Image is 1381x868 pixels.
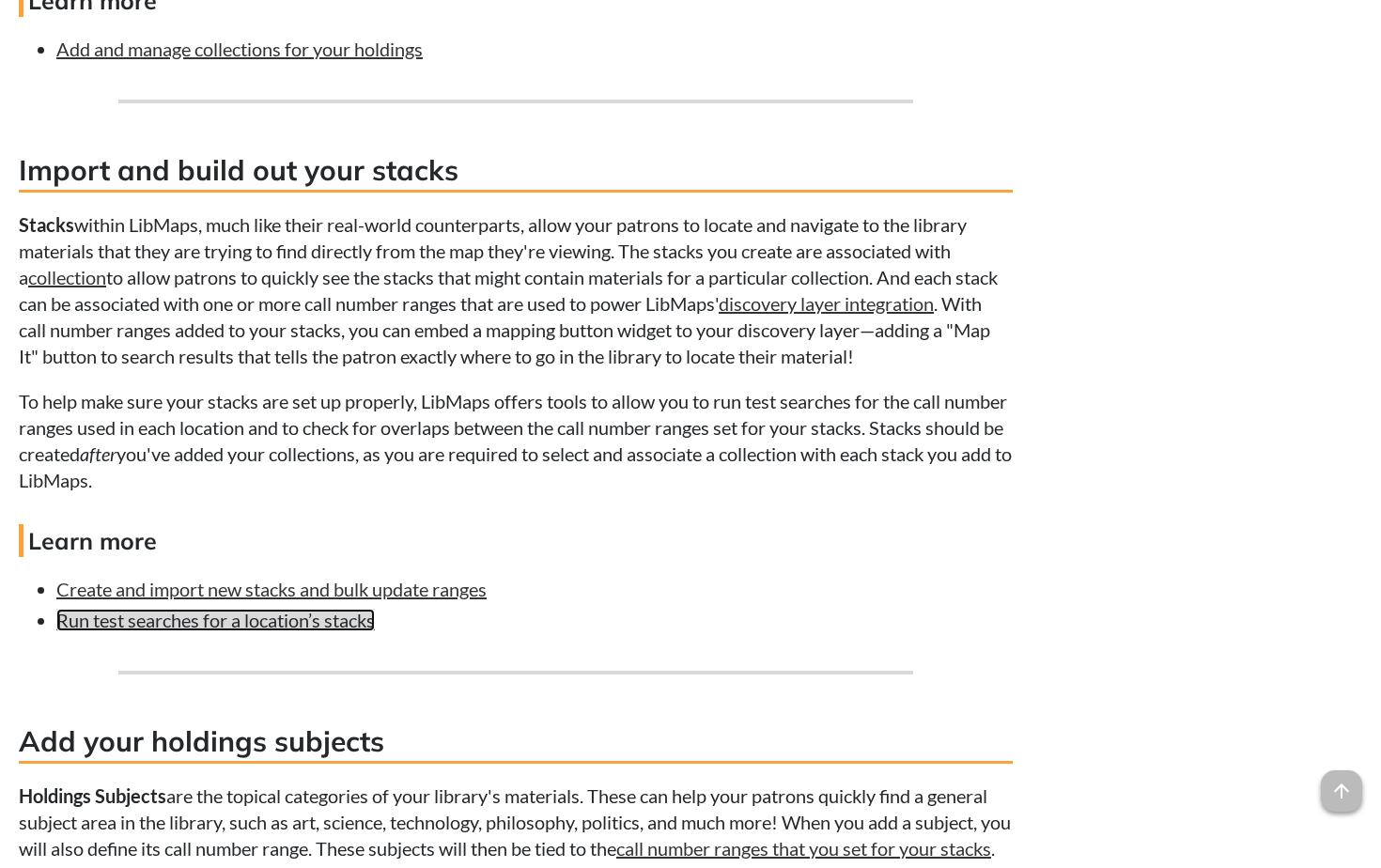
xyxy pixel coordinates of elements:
[80,442,116,465] em: after
[19,211,1013,369] p: within LibMaps, much like their real-world counterparts, allow your patrons to locate and navigat...
[56,578,487,600] a: Create and import new stacks and bulk update ranges
[19,524,1013,557] h4: Learn more
[19,150,1013,193] h3: Import and build out your stacks
[56,38,423,60] a: Add and manage collections for your holdings
[19,213,74,236] strong: Stacks
[56,609,375,631] a: Run test searches for a location’s stacks
[1321,770,1362,812] span: arrow_upward
[19,784,166,807] strong: Holdings Subjects
[1321,772,1362,795] a: arrow_upward
[719,292,934,315] a: discovery layer integration
[19,721,1013,764] h3: Add your holdings subjects
[28,266,106,288] a: collection
[19,388,1013,493] p: To help make sure your stacks are set up properly, LibMaps offers tools to allow you to run test ...
[616,837,991,860] a: call number ranges that you set for your stacks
